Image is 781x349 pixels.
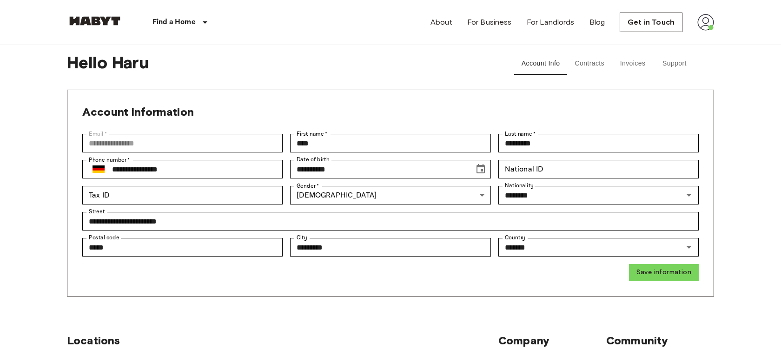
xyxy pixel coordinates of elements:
[290,134,490,152] div: First name
[290,238,490,257] div: City
[682,189,695,202] button: Open
[290,186,490,204] div: [DEMOGRAPHIC_DATA]
[606,334,668,347] span: Community
[514,53,568,75] button: Account Info
[567,53,612,75] button: Contracts
[89,156,130,164] label: Phone number
[498,334,549,347] span: Company
[498,160,699,178] div: National ID
[629,264,699,281] button: Save information
[67,334,120,347] span: Locations
[527,17,575,28] a: For Landlords
[93,165,105,173] img: Germany
[430,17,452,28] a: About
[471,160,490,178] button: Choose date, selected date is Nov 18, 1901
[82,186,283,204] div: Tax ID
[82,212,699,230] div: Street
[505,234,525,242] label: Country
[505,130,536,138] label: Last name
[297,156,329,164] label: Date of birth
[620,13,682,32] a: Get in Touch
[697,14,714,31] img: avatar
[682,241,695,254] button: Open
[589,17,605,28] a: Blog
[297,182,319,190] label: Gender
[498,134,699,152] div: Last name
[67,16,123,26] img: Habyt
[89,159,108,179] button: Select country
[82,134,283,152] div: Email
[297,130,328,138] label: First name
[612,53,654,75] button: Invoices
[89,234,119,242] label: Postal code
[82,105,194,119] span: Account information
[82,238,283,257] div: Postal code
[89,130,107,138] label: Email
[67,53,488,75] span: Hello Haru
[505,182,534,190] label: Nationality
[152,17,196,28] p: Find a Home
[297,234,307,242] label: City
[89,208,105,216] label: Street
[467,17,512,28] a: For Business
[654,53,695,75] button: Support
